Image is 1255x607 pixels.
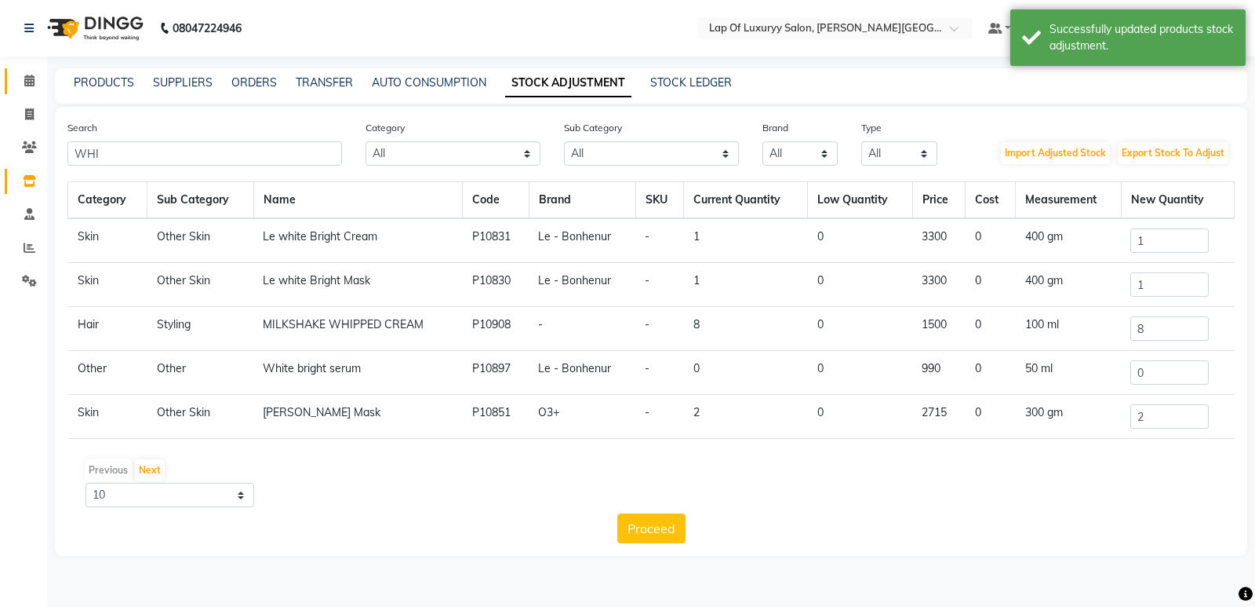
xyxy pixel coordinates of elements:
[861,121,882,135] label: Type
[68,218,147,263] td: Skin
[253,351,462,395] td: White bright serum
[372,75,486,90] a: AUTO CONSUMPTION
[617,514,686,543] button: Proceed
[463,263,529,307] td: P10830
[74,75,134,90] a: PRODUCTS
[68,307,147,351] td: Hair
[68,351,147,395] td: Other
[463,307,529,351] td: P10908
[463,351,529,395] td: P10897
[635,395,684,439] td: -
[529,395,635,439] td: O3+
[463,395,529,439] td: P10851
[147,395,254,439] td: Other Skin
[808,395,913,439] td: 0
[366,121,405,135] label: Category
[635,263,684,307] td: -
[67,141,342,166] input: Search Product
[147,351,254,395] td: Other
[808,263,913,307] td: 0
[966,395,1016,439] td: 0
[1016,218,1122,263] td: 400 gm
[1016,307,1122,351] td: 100 ml
[1118,142,1228,164] button: Export Stock To Adjust
[808,218,913,263] td: 0
[153,75,213,90] a: SUPPLIERS
[1121,182,1234,219] th: New Quantity
[684,307,808,351] td: 8
[147,182,254,219] th: Sub Category
[529,182,635,219] th: Brand
[1016,351,1122,395] td: 50 ml
[966,218,1016,263] td: 0
[912,263,965,307] td: 3300
[635,218,684,263] td: -
[808,307,913,351] td: 0
[966,351,1016,395] td: 0
[147,307,254,351] td: Styling
[912,395,965,439] td: 2715
[1049,21,1234,54] div: Successfully updated products stock adjustment.
[173,6,242,50] b: 08047224946
[762,121,788,135] label: Brand
[912,182,965,219] th: Price
[253,395,462,439] td: [PERSON_NAME] Mask
[463,218,529,263] td: P10831
[684,351,808,395] td: 0
[253,182,462,219] th: Name
[40,6,147,50] img: logo
[564,121,622,135] label: Sub Category
[808,351,913,395] td: 0
[635,182,684,219] th: SKU
[68,263,147,307] td: Skin
[135,459,165,481] button: Next
[296,75,353,90] a: TRANSFER
[253,218,462,263] td: Le white Bright Cream
[635,307,684,351] td: -
[635,351,684,395] td: -
[912,218,965,263] td: 3300
[68,182,147,219] th: Category
[505,69,631,97] a: STOCK ADJUSTMENT
[684,218,808,263] td: 1
[1016,263,1122,307] td: 400 gm
[808,182,913,219] th: Low Quantity
[68,395,147,439] td: Skin
[463,182,529,219] th: Code
[650,75,732,90] a: STOCK LEDGER
[529,218,635,263] td: Le - Bonhenur
[529,307,635,351] td: -
[253,263,462,307] td: Le white Bright Mask
[67,121,97,135] label: Search
[529,263,635,307] td: Le - Bonhenur
[147,263,254,307] td: Other Skin
[684,395,808,439] td: 2
[684,263,808,307] td: 1
[231,75,277,90] a: ORDERS
[1016,182,1122,219] th: Measurement
[684,182,808,219] th: Current Quantity
[1001,142,1110,164] button: Import Adjusted Stock
[1016,395,1122,439] td: 300 gm
[966,307,1016,351] td: 0
[966,263,1016,307] td: 0
[253,307,462,351] td: MILKSHAKE WHIPPED CREAM
[147,218,254,263] td: Other Skin
[912,307,965,351] td: 1500
[529,351,635,395] td: Le - Bonhenur
[966,182,1016,219] th: Cost
[912,351,965,395] td: 990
